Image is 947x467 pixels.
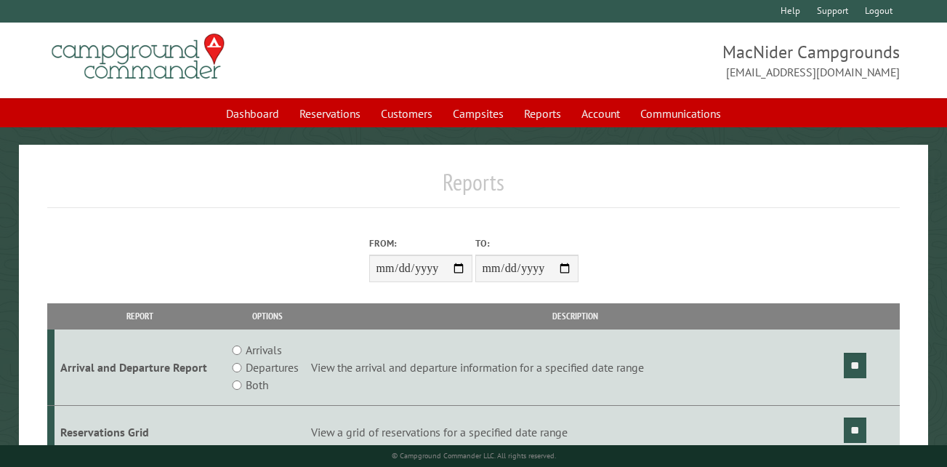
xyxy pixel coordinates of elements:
a: Communications [632,100,730,127]
td: Arrival and Departure Report [55,330,226,406]
small: © Campground Commander LLC. All rights reserved. [392,451,556,460]
a: Dashboard [217,100,288,127]
label: Arrivals [246,341,282,359]
a: Reservations [291,100,369,127]
a: Reports [515,100,570,127]
a: Customers [372,100,441,127]
a: Account [573,100,629,127]
th: Options [226,303,309,329]
td: Reservations Grid [55,406,226,459]
span: MacNider Campgrounds [EMAIL_ADDRESS][DOMAIN_NAME] [474,40,900,81]
label: Departures [246,359,299,376]
th: Description [309,303,842,329]
td: View the arrival and departure information for a specified date range [309,330,842,406]
th: Report [55,303,226,329]
label: From: [369,236,472,250]
td: View a grid of reservations for a specified date range [309,406,842,459]
h1: Reports [47,168,900,208]
label: To: [475,236,579,250]
a: Campsites [444,100,512,127]
img: Campground Commander [47,28,229,85]
label: Both [246,376,268,394]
